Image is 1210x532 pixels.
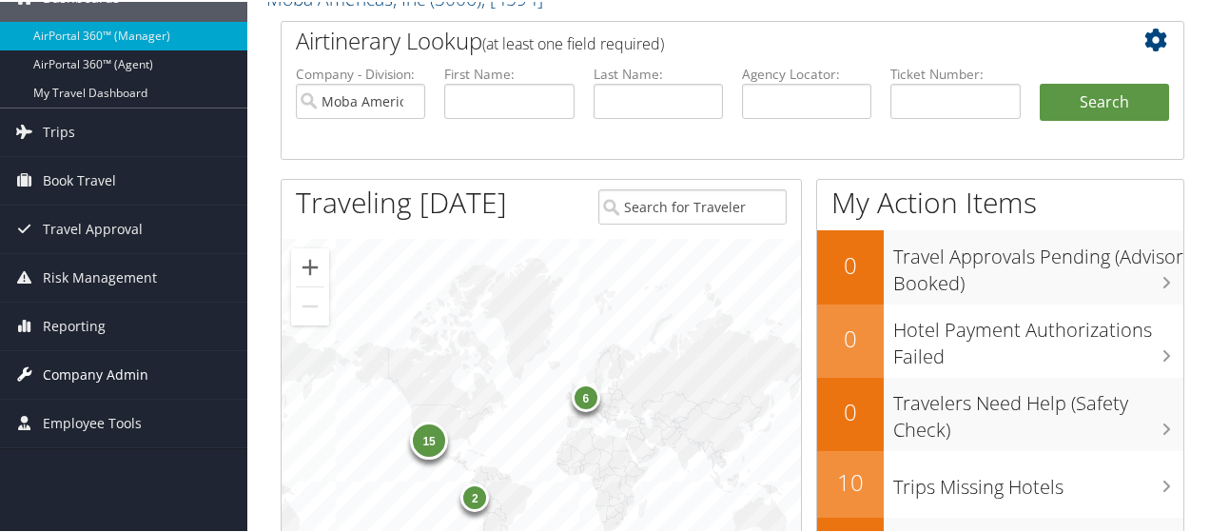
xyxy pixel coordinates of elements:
[893,463,1183,499] h3: Trips Missing Hotels
[817,321,884,353] h2: 0
[890,63,1020,82] label: Ticket Number:
[817,228,1183,302] a: 0Travel Approvals Pending (Advisor Booked)
[893,379,1183,442] h3: Travelers Need Help (Safety Check)
[1040,82,1169,120] button: Search
[43,252,157,300] span: Risk Management
[598,187,786,223] input: Search for Traveler
[817,247,884,280] h2: 0
[296,181,507,221] h1: Traveling [DATE]
[817,464,884,497] h2: 10
[594,63,723,82] label: Last Name:
[43,107,75,154] span: Trips
[43,398,142,445] span: Employee Tools
[296,63,425,82] label: Company - Division:
[817,449,1183,516] a: 10Trips Missing Hotels
[893,232,1183,295] h3: Travel Approvals Pending (Advisor Booked)
[817,181,1183,221] h1: My Action Items
[43,349,148,397] span: Company Admin
[817,394,884,426] h2: 0
[444,63,574,82] label: First Name:
[43,204,143,251] span: Travel Approval
[43,155,116,203] span: Book Travel
[572,382,600,410] div: 6
[742,63,871,82] label: Agency Locator:
[291,286,329,324] button: Zoom out
[291,246,329,285] button: Zoom in
[410,419,448,457] div: 15
[482,31,664,52] span: (at least one field required)
[817,303,1183,376] a: 0Hotel Payment Authorizations Failed
[43,301,106,348] span: Reporting
[817,376,1183,449] a: 0Travelers Need Help (Safety Check)
[296,23,1094,55] h2: Airtinerary Lookup
[460,482,489,510] div: 2
[893,305,1183,368] h3: Hotel Payment Authorizations Failed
